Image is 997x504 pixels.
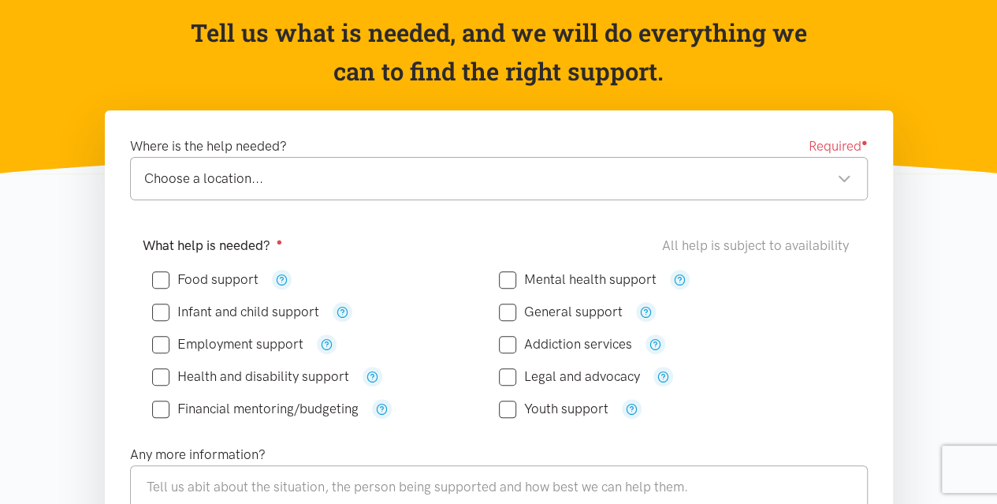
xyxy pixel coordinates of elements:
[499,370,640,383] label: Legal and advocacy
[152,305,319,319] label: Infant and child support
[499,402,608,416] label: Youth support
[152,338,303,351] label: Employment support
[185,13,812,91] p: Tell us what is needed, and we will do everything we can to find the right support.
[152,370,349,383] label: Health and disability support
[277,236,283,248] sup: ●
[152,402,359,416] label: Financial mentoring/budgeting
[662,235,855,256] div: All help is subject to availability
[143,235,283,256] label: What help is needed?
[861,136,868,148] sup: ●
[130,444,266,465] label: Any more information?
[499,273,657,286] label: Mental health support
[499,305,623,319] label: General support
[152,273,259,286] label: Food support
[809,136,868,157] span: Required
[499,338,632,351] label: Addiction services
[144,168,851,189] div: Choose a location...
[130,136,287,157] label: Where is the help needed?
